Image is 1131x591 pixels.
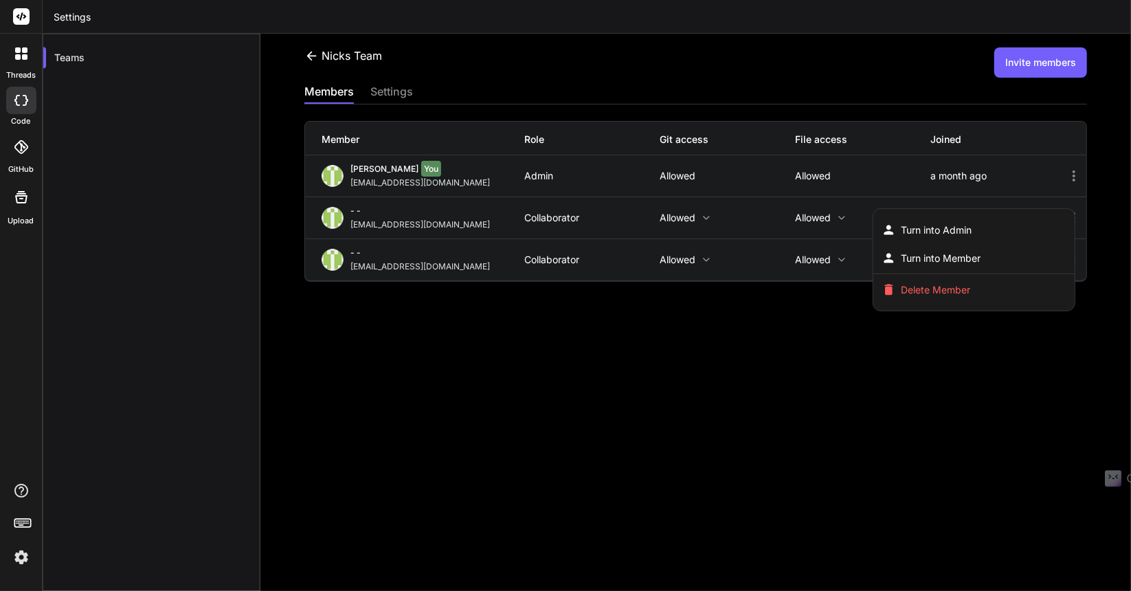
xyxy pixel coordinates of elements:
span: Delete Member [902,283,971,297]
label: threads [6,69,36,81]
span: Turn into Admin [902,223,972,237]
img: settings [10,546,33,569]
span: Turn into Member [902,252,981,265]
label: code [12,115,31,127]
label: GitHub [8,164,34,175]
label: Upload [8,215,34,227]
